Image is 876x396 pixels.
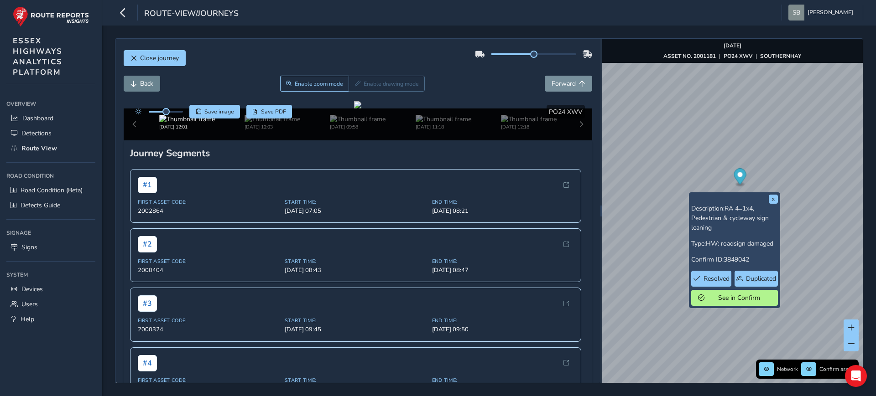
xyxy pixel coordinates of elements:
[6,169,95,183] div: Road Condition
[22,114,53,123] span: Dashboard
[285,199,427,206] span: Start Time:
[760,52,801,60] strong: SOUTHERNHAY
[777,365,798,373] span: Network
[138,199,280,206] span: First Asset Code:
[138,355,157,371] span: # 4
[819,365,856,373] span: Confirm assets
[21,186,83,195] span: Road Condition (Beta)
[245,123,300,130] div: [DATE] 12:03
[501,123,557,130] div: [DATE] 12:18
[21,201,60,210] span: Defects Guide
[691,204,778,232] p: Description:
[21,300,38,309] span: Users
[21,315,34,324] span: Help
[691,290,778,306] button: See in Confirm
[808,5,853,21] span: [PERSON_NAME]
[159,123,215,130] div: [DATE] 12:01
[6,226,95,240] div: Signage
[724,52,752,60] strong: PO24 XWV
[261,108,286,115] span: Save PDF
[6,297,95,312] a: Users
[432,199,574,206] span: End Time:
[138,377,280,384] span: First Asset Code:
[6,312,95,327] a: Help
[124,50,186,66] button: Close journey
[691,271,732,287] button: Resolved
[280,76,349,92] button: Zoom
[845,365,867,387] div: Open Intercom Messenger
[432,317,574,324] span: End Time:
[138,266,280,274] span: 2000404
[724,255,749,264] span: 3849042
[769,195,778,204] button: x
[432,266,574,274] span: [DATE] 08:47
[432,207,574,215] span: [DATE] 08:21
[6,126,95,141] a: Detections
[6,268,95,282] div: System
[6,240,95,255] a: Signs
[295,80,343,87] span: Enable zoom mode
[246,105,292,118] button: PDF
[285,325,427,334] span: [DATE] 09:45
[6,198,95,213] a: Defects Guide
[124,76,160,92] button: Back
[130,147,586,159] div: Journey Segments
[724,42,741,49] strong: [DATE]
[432,258,574,265] span: End Time:
[204,108,234,115] span: Save image
[691,239,778,248] p: Type:
[285,258,427,265] span: Start Time:
[552,79,576,88] span: Forward
[245,115,300,123] img: Thumbnail frame
[706,239,773,248] span: HW: roadsign damaged
[21,144,57,153] span: Route View
[6,111,95,126] a: Dashboard
[416,115,471,123] img: Thumbnail frame
[285,317,427,324] span: Start Time:
[6,183,95,198] a: Road Condition (Beta)
[285,377,427,384] span: Start Time:
[746,274,776,283] span: Duplicated
[144,8,239,21] span: route-view/journeys
[788,5,856,21] button: [PERSON_NAME]
[285,207,427,215] span: [DATE] 07:05
[138,236,157,252] span: # 2
[6,141,95,156] a: Route View
[708,293,771,302] span: See in Confirm
[21,243,37,252] span: Signs
[285,266,427,274] span: [DATE] 08:43
[735,271,777,287] button: Duplicated
[21,129,52,138] span: Detections
[13,36,63,77] span: ESSEX HIGHWAYS ANALYTICS PLATFORM
[159,115,215,123] img: Thumbnail frame
[138,177,157,193] span: # 1
[549,108,583,116] span: PO24 XWV
[545,76,592,92] button: Forward
[6,97,95,111] div: Overview
[138,258,280,265] span: First Asset Code:
[13,6,89,27] img: rr logo
[138,207,280,215] span: 2002864
[138,317,280,324] span: First Asset Code:
[432,325,574,334] span: [DATE] 09:50
[691,204,769,232] span: RA 4=1x4, Pedestrian & cycleway sign leaning
[501,115,557,123] img: Thumbnail frame
[691,255,778,264] p: Confirm ID:
[330,115,386,123] img: Thumbnail frame
[189,105,240,118] button: Save
[140,54,179,62] span: Close journey
[140,79,153,88] span: Back
[663,52,801,60] div: | |
[788,5,804,21] img: diamond-layout
[734,169,746,187] div: Map marker
[138,295,157,312] span: # 3
[21,285,43,293] span: Devices
[704,274,730,283] span: Resolved
[416,123,471,130] div: [DATE] 11:18
[663,52,716,60] strong: ASSET NO. 2001181
[6,282,95,297] a: Devices
[432,377,574,384] span: End Time:
[138,325,280,334] span: 2000324
[330,123,386,130] div: [DATE] 09:58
